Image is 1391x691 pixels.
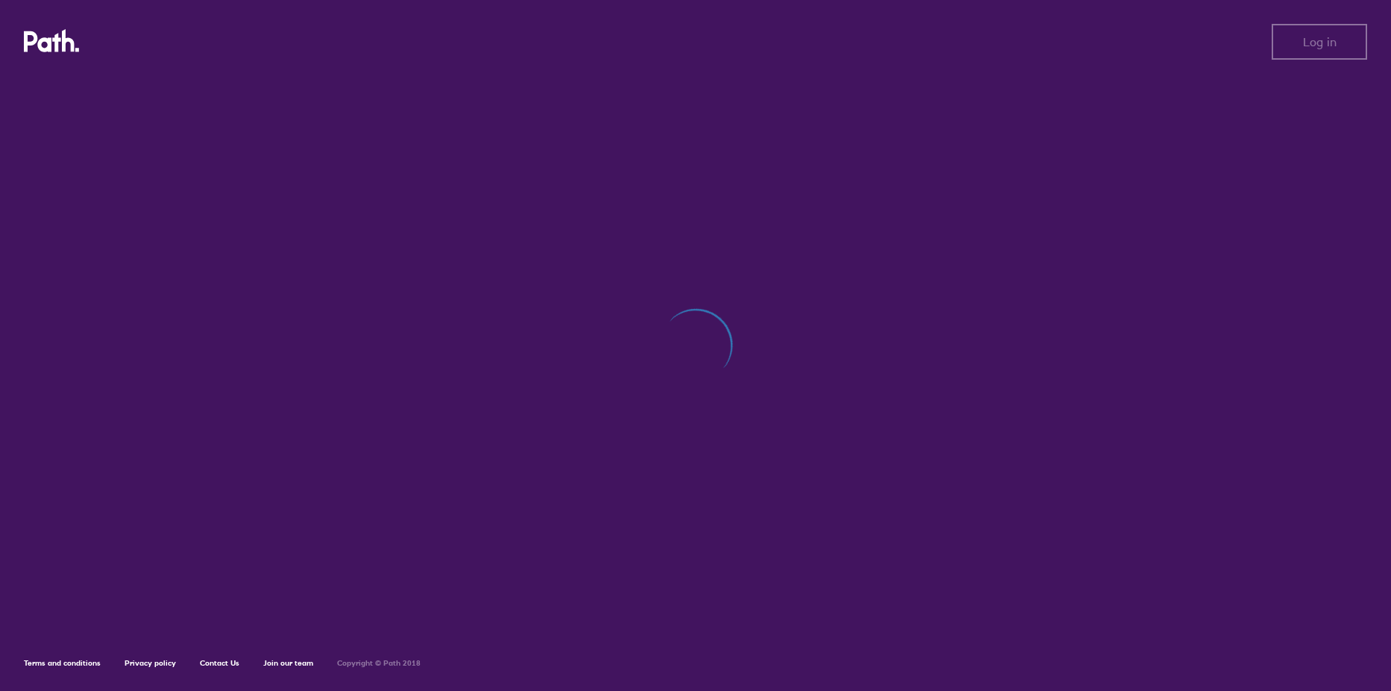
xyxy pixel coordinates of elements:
[200,658,239,668] a: Contact Us
[337,659,421,668] h6: Copyright © Path 2018
[263,658,313,668] a: Join our team
[24,658,101,668] a: Terms and conditions
[1303,35,1337,49] span: Log in
[125,658,176,668] a: Privacy policy
[1272,24,1367,60] button: Log in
